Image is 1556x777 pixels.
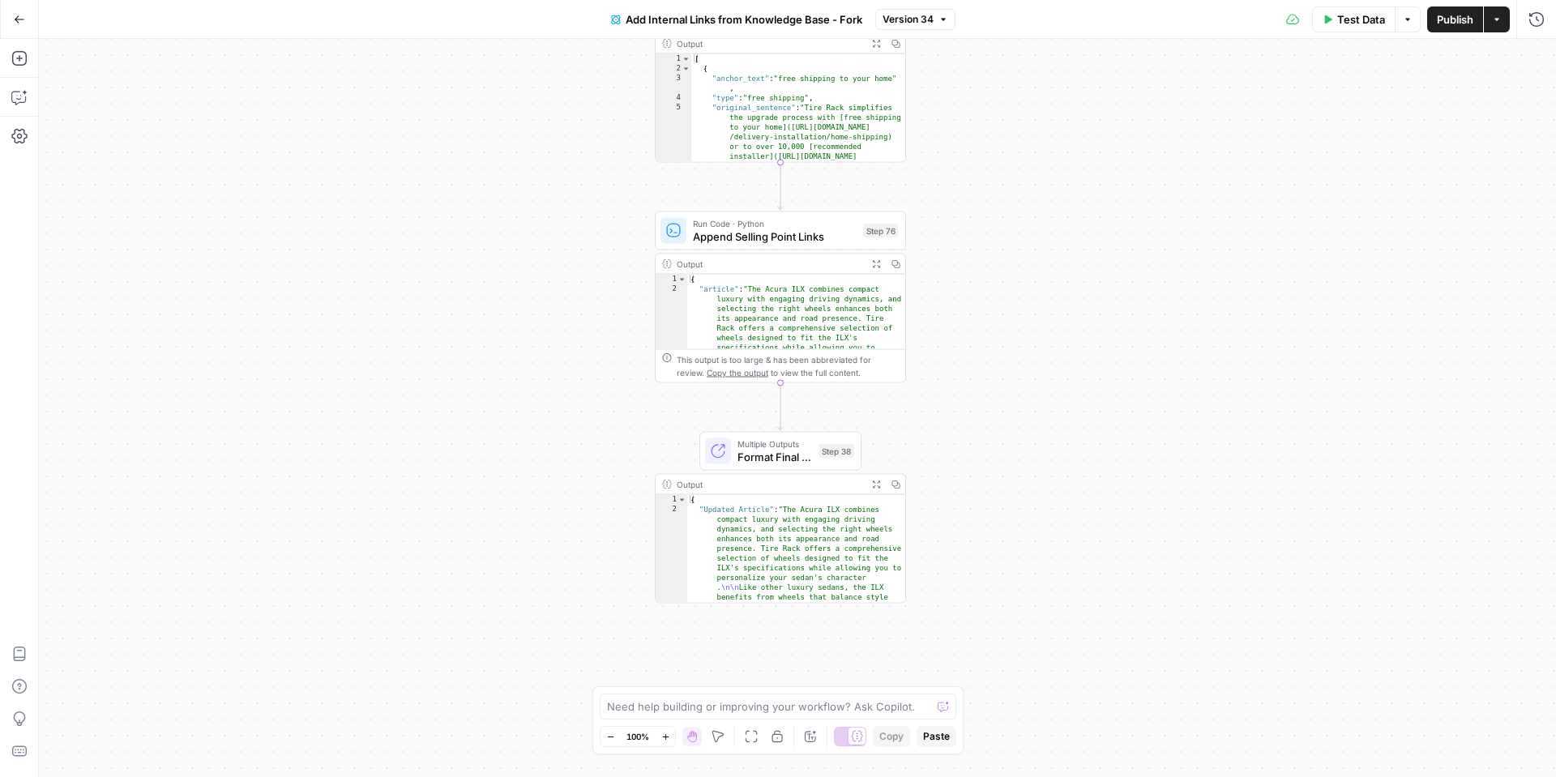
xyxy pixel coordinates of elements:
[677,258,861,271] div: Output
[863,224,899,238] div: Step 76
[601,6,872,32] button: Add Internal Links from Knowledge Base - Fork
[1437,11,1473,28] span: Publish
[678,495,686,505] span: Toggle code folding, rows 1 through 3
[656,495,687,505] div: 1
[677,478,861,491] div: Output
[677,353,899,379] div: This output is too large & has been abbreviated for review. to view the full content.
[656,93,691,103] div: 4
[693,217,857,230] span: Run Code · Python
[819,444,854,459] div: Step 38
[693,228,857,245] span: Append Selling Point Links
[737,438,812,450] span: Multiple Outputs
[656,64,691,74] div: 2
[883,12,934,27] span: Version 34
[1337,11,1385,28] span: Test Data
[655,211,906,383] div: Run Code · PythonAppend Selling Point LinksStep 76Output{ "article":"The Acura ILX combines compa...
[1427,6,1483,32] button: Publish
[707,368,768,378] span: Copy the output
[923,729,950,744] span: Paste
[737,449,812,465] span: Format Final Article
[879,729,904,744] span: Copy
[778,163,783,210] g: Edge from step_75 to step_76
[875,9,955,30] button: Version 34
[656,103,691,181] div: 5
[656,74,691,93] div: 3
[655,432,906,604] div: Multiple OutputsFormat Final ArticleStep 38Output{ "Updated Article":"The Acura ILX combines comp...
[678,275,686,284] span: Toggle code folding, rows 1 through 3
[682,64,690,74] span: Toggle code folding, rows 2 through 7
[626,730,649,743] span: 100%
[778,383,783,430] g: Edge from step_76 to step_38
[656,54,691,64] div: 1
[1312,6,1395,32] button: Test Data
[682,54,690,64] span: Toggle code folding, rows 1 through 20
[677,37,861,50] div: Output
[656,275,687,284] div: 1
[873,726,910,747] button: Copy
[626,11,862,28] span: Add Internal Links from Knowledge Base - Fork
[917,726,956,747] button: Paste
